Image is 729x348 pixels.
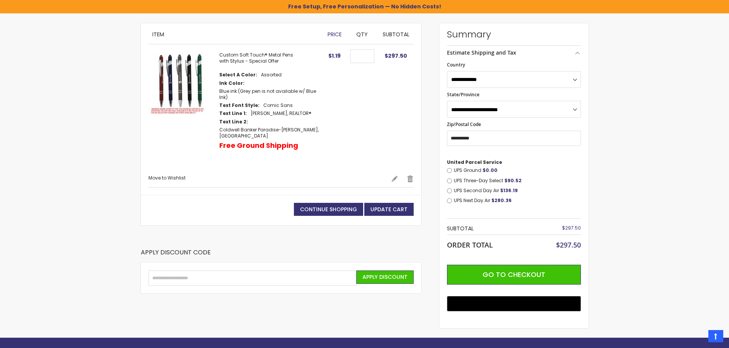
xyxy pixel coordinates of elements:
[491,197,512,204] span: $280.36
[447,91,479,98] span: State/Province
[454,178,581,184] label: UPS Three-Day Select
[447,223,536,235] th: Subtotal
[148,52,212,115] img: Custom Soft Touch® Metal Pens with Stylus-Assorted
[219,110,247,117] dt: Text Line 1
[447,296,581,311] button: Buy with GPay
[370,206,408,213] span: Update Cart
[219,127,320,139] dd: Coldwell Banker Paradise-[PERSON_NAME], [GEOGRAPHIC_DATA]
[454,197,581,204] label: UPS Next Day Air
[219,52,293,64] a: Custom Soft Touch® Metal Pens with Stylus - Special Offer
[141,3,215,16] span: Shopping Cart
[447,265,581,285] button: Go to Checkout
[219,119,248,125] dt: Text Line 2
[483,270,545,279] span: Go to Checkout
[447,28,581,40] strong: Summary
[447,159,502,165] span: United Parcel Service
[263,102,293,108] dd: Comic Sans
[447,239,493,249] strong: Order Total
[447,62,465,68] span: Country
[294,203,363,216] a: Continue Shopping
[504,177,522,184] span: $90.52
[219,72,257,78] dt: Select A Color
[500,187,518,194] span: $136.19
[300,206,357,213] span: Continue Shopping
[251,110,311,117] dd: [PERSON_NAME], REALTOR®
[148,175,186,181] a: Move to Wishlist
[219,88,320,100] dd: Blue ink (Grey pen is not available w/ Blue Ink)
[219,80,245,86] dt: Ink Color
[356,31,368,38] span: Qty
[556,240,581,249] span: $297.50
[385,52,407,60] span: $297.50
[261,72,282,78] dd: Assorted
[562,225,581,231] span: $297.50
[383,31,409,38] span: Subtotal
[362,273,408,281] span: Apply Discount
[141,248,211,262] strong: Apply Discount Code
[328,31,342,38] span: Price
[447,49,516,56] strong: Estimate Shipping and Tax
[454,167,581,173] label: UPS Ground
[219,141,298,150] p: Free Ground Shipping
[454,188,581,194] label: UPS Second Day Air
[483,167,497,173] span: $0.00
[447,121,481,128] span: Zip/Postal Code
[708,330,723,342] a: Top
[219,102,259,108] dt: Text Font Style
[148,52,219,167] a: Custom Soft Touch® Metal Pens with Stylus-Assorted
[152,31,164,38] span: Item
[364,203,414,216] button: Update Cart
[328,52,341,60] span: $1.19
